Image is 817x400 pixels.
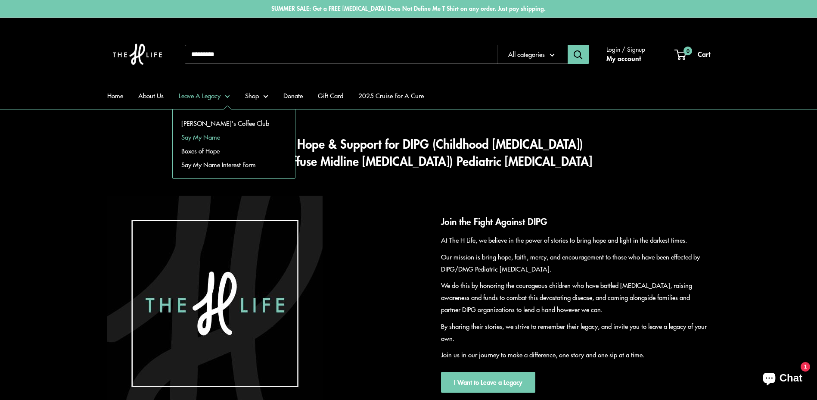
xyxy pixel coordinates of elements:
a: 2025 Cruise For A Cure [358,90,424,102]
a: Say My Name [173,130,295,144]
a: Donate [283,90,303,102]
p: By sharing their stories, we strive to remember their legacy, and invite you to leave a legacy of... [441,320,710,344]
span: 0 [683,47,692,55]
p: Join us in our journey to make a difference, one story and one sip at a time. [441,349,710,361]
p: We do this by honoring the courageous children who have battled [MEDICAL_DATA], raising awareness... [441,279,710,316]
h1: The H Life | Hope & Support for DIPG (Childhood [MEDICAL_DATA]) and DMG (Diffuse Midline [MEDICAL... [107,135,710,170]
a: About Us [138,90,164,102]
a: Shop [245,90,268,102]
a: 0 Cart [675,48,710,61]
span: Login / Signup [606,44,645,55]
h2: Join the Fight Against DIPG [441,215,710,228]
img: The H Life [107,26,168,82]
a: Say My Name Interest Form [173,158,295,172]
a: I Want to Leave a Legacy [441,372,535,393]
inbox-online-store-chat: Shopify online store chat [755,365,810,393]
a: Home [107,90,123,102]
a: [PERSON_NAME]'s Coffee Club [173,116,295,130]
a: My account [606,52,641,65]
a: Gift Card [318,90,343,102]
p: Our mission is bring hope, faith, mercy, and encouragement to those who have been effected by DIP... [441,251,710,275]
a: Leave A Legacy [179,90,230,102]
button: Search [568,45,589,64]
a: Boxes of Hope [173,144,295,158]
input: Search... [185,45,497,64]
p: At The H Life, we believe in the power of stories to bring hope and light in the darkest times. [441,234,710,246]
span: Cart [698,49,710,59]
